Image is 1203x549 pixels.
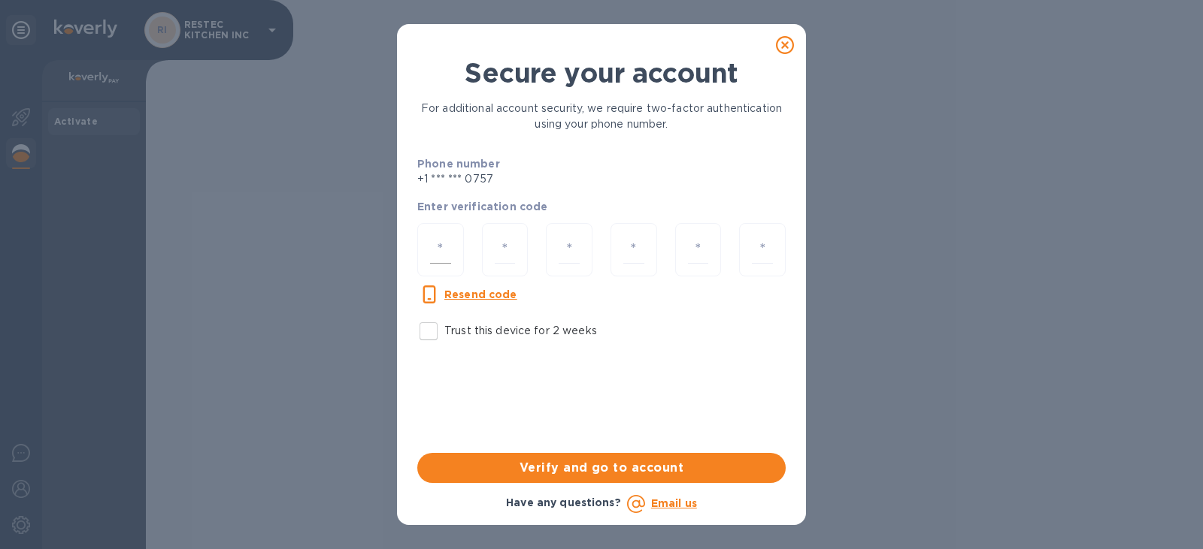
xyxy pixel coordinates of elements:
[417,158,500,170] b: Phone number
[417,57,786,89] h1: Secure your account
[444,323,597,339] p: Trust this device for 2 weeks
[417,453,786,483] button: Verify and go to account
[417,199,786,214] p: Enter verification code
[429,459,774,477] span: Verify and go to account
[444,288,517,300] u: Resend code
[651,497,697,509] a: Email us
[417,101,786,132] p: For additional account security, we require two-factor authentication using your phone number.
[506,496,621,508] b: Have any questions?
